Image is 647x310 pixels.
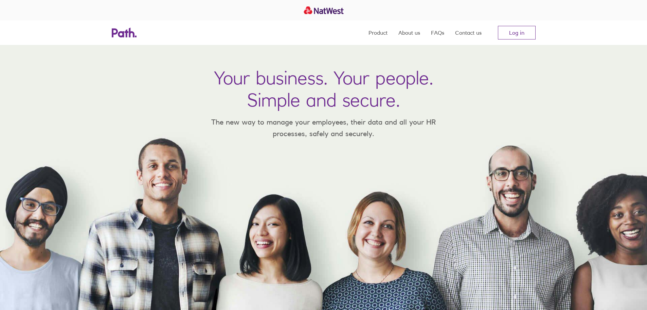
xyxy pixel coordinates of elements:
a: FAQs [431,20,444,45]
p: The new way to manage your employees, their data and all your HR processes, safely and securely. [201,116,446,139]
a: Log in [498,26,536,39]
a: Contact us [455,20,482,45]
h1: Your business. Your people. Simple and secure. [214,67,433,111]
a: Product [369,20,388,45]
a: About us [398,20,420,45]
